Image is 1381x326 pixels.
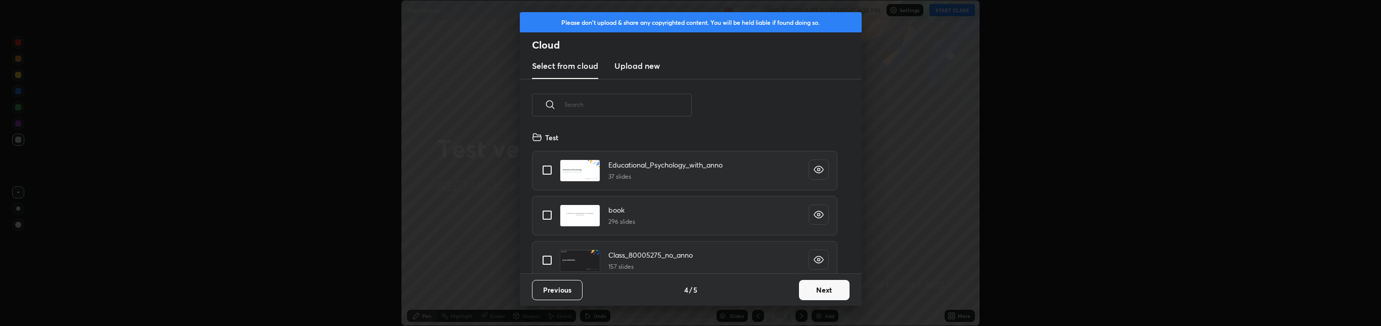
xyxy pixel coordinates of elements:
h2: Cloud [532,38,862,52]
div: grid [520,128,850,273]
input: Search [564,83,692,126]
img: 16397179546IF8XV.pdf [560,159,600,182]
h4: 4 [684,284,688,295]
img: 1727785278LXQYRL.pdf [560,205,600,227]
h4: Test [545,132,558,143]
h3: Upload new [614,60,660,72]
h4: Class_80005275_no_anno [608,250,693,260]
h5: 37 slides [608,172,723,181]
h4: Educational_Psychology_with_anno [608,159,723,170]
img: 1744210820VZQ2GB.pdf [560,250,600,272]
h5: 157 slides [608,262,693,271]
h5: 296 slides [608,217,635,226]
h3: Select from cloud [532,60,598,72]
div: Please don't upload & share any copyrighted content. You will be held liable if found doing so. [520,12,862,32]
h4: / [689,284,692,295]
h4: book [608,205,635,215]
button: Previous [532,280,583,300]
h4: 5 [693,284,697,295]
button: Next [799,280,850,300]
